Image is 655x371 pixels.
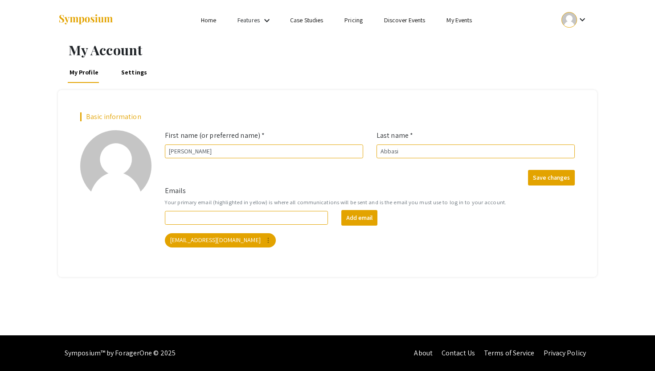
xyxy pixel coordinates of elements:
[552,10,597,30] button: Expand account dropdown
[528,170,575,185] button: Save changes
[119,62,148,83] a: Settings
[58,14,114,26] img: Symposium by ForagerOne
[165,130,265,141] label: First name (or preferred name) *
[165,233,276,247] mat-chip: [EMAIL_ADDRESS][DOMAIN_NAME]
[442,348,475,358] a: Contact Us
[68,62,100,83] a: My Profile
[165,231,575,249] mat-chip-list: Your emails
[344,16,363,24] a: Pricing
[69,42,597,58] h1: My Account
[290,16,323,24] a: Case Studies
[237,16,260,24] a: Features
[446,16,472,24] a: My Events
[264,236,272,244] mat-icon: more_vert
[377,130,413,141] label: Last name *
[165,198,575,206] small: Your primary email (highlighted in yellow) is where all communications will be sent and is the em...
[544,348,586,358] a: Privacy Policy
[414,348,433,358] a: About
[484,348,535,358] a: Terms of Service
[80,112,575,121] h2: Basic information
[7,331,38,364] iframe: Chat
[165,185,186,196] label: Emails
[341,210,377,226] button: Add email
[384,16,426,24] a: Discover Events
[262,15,272,26] mat-icon: Expand Features list
[201,16,216,24] a: Home
[163,231,278,249] app-email-chip: Your primary email
[577,14,588,25] mat-icon: Expand account dropdown
[65,335,176,371] div: Symposium™ by ForagerOne © 2025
